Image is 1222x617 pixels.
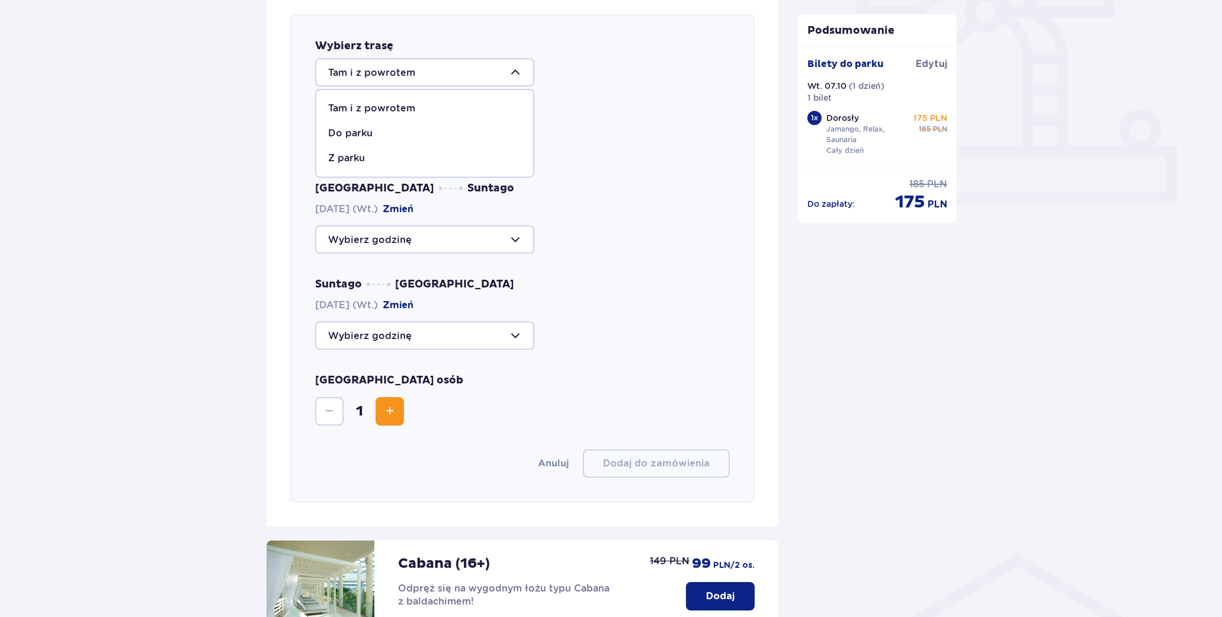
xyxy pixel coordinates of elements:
[328,152,365,165] p: Z parku
[538,457,569,470] button: Anuluj
[315,277,362,292] span: Suntago
[706,590,735,603] p: Dodaj
[807,57,884,71] p: Bilety do parku
[919,124,931,135] span: 185
[398,583,610,607] span: Odpręż się na wygodnym łożu typu Cabana z baldachimem!
[439,187,463,190] img: dots
[376,397,404,426] button: Zwiększ
[933,124,947,135] span: PLN
[398,555,490,573] p: Cabana (16+)
[467,181,514,196] span: Suntago
[916,57,947,71] span: Edytuj
[315,203,413,216] span: [DATE] (Wt.)
[315,299,413,312] span: [DATE] (Wt.)
[315,397,344,426] button: Zmniejsz
[909,178,925,191] span: 185
[383,203,413,216] button: Zmień
[928,198,947,211] span: PLN
[315,373,463,388] p: [GEOGRAPHIC_DATA] osób
[713,560,755,571] span: PLN /2 os.
[798,24,957,38] p: Podsumowanie
[346,402,373,420] span: 1
[826,145,864,156] p: Cały dzień
[807,92,832,104] p: 1 bilet
[583,449,730,478] button: Dodaj do zamówienia
[895,191,925,213] span: 175
[807,80,846,92] p: Wt. 07.10
[603,457,710,470] p: Dodaj do zamówienia
[650,555,689,568] p: 149 PLN
[913,112,947,124] p: 175 PLN
[826,124,908,145] p: Jamango, Relax, Saunaria
[315,181,434,196] span: [GEOGRAPHIC_DATA]
[383,299,413,312] button: Zmień
[367,283,390,286] img: dots
[315,39,393,53] p: Wybierz trasę
[328,127,373,140] p: Do parku
[927,178,947,191] span: PLN
[395,277,514,292] span: [GEOGRAPHIC_DATA]
[686,582,755,610] button: Dodaj
[826,112,859,124] p: Dorosły
[692,555,711,573] span: 99
[328,102,415,115] p: Tam i z powrotem
[807,198,855,210] p: Do zapłaty :
[807,111,822,125] div: 1 x
[849,80,884,92] p: ( 1 dzień )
